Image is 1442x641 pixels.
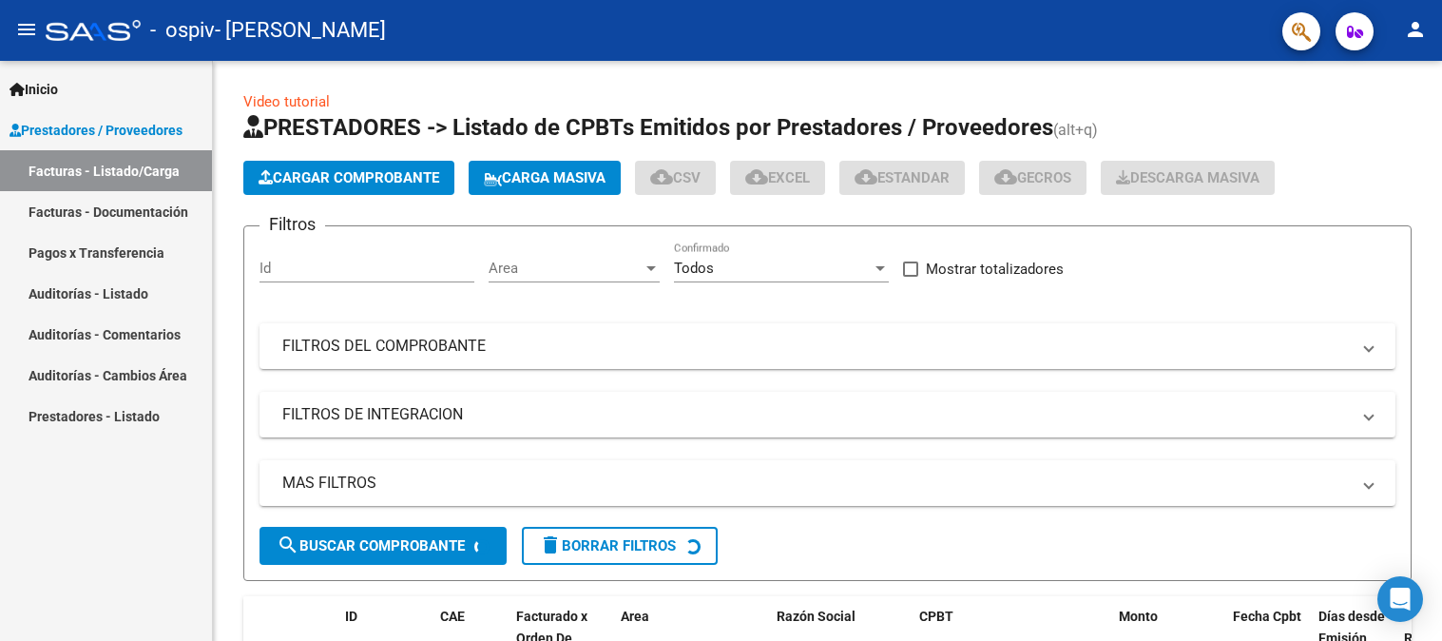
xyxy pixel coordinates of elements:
mat-icon: cloud_download [650,165,673,188]
mat-icon: person [1404,18,1427,41]
span: Prestadores / Proveedores [10,120,183,141]
span: Buscar Comprobante [277,537,465,554]
span: Inicio [10,79,58,100]
span: Estandar [855,169,950,186]
div: Open Intercom Messenger [1377,576,1423,622]
span: - ospiv [150,10,215,51]
a: Video tutorial [243,93,330,110]
span: Gecros [994,169,1071,186]
span: Mostrar totalizadores [926,258,1064,281]
mat-icon: cloud_download [855,165,877,188]
span: CPBT [919,609,953,624]
app-download-masive: Descarga masiva de comprobantes (adjuntos) [1101,161,1275,195]
span: Monto [1119,609,1158,624]
button: Buscar Comprobante [260,527,507,565]
span: Descarga Masiva [1116,169,1259,186]
mat-icon: menu [15,18,38,41]
button: EXCEL [730,161,825,195]
button: Descarga Masiva [1101,161,1275,195]
mat-icon: search [277,534,299,556]
span: CAE [440,609,465,624]
mat-expansion-panel-header: MAS FILTROS [260,460,1395,506]
button: Cargar Comprobante [243,161,454,195]
mat-icon: cloud_download [994,165,1017,188]
span: PRESTADORES -> Listado de CPBTs Emitidos por Prestadores / Proveedores [243,114,1053,141]
span: Todos [674,260,714,277]
mat-expansion-panel-header: FILTROS DE INTEGRACION [260,392,1395,437]
mat-panel-title: MAS FILTROS [282,473,1350,494]
span: Area [621,609,649,624]
span: Area [489,260,643,277]
mat-panel-title: FILTROS DE INTEGRACION [282,404,1350,425]
span: Cargar Comprobante [259,169,439,186]
mat-icon: cloud_download [745,165,768,188]
mat-expansion-panel-header: FILTROS DEL COMPROBANTE [260,323,1395,369]
button: Estandar [839,161,965,195]
button: CSV [635,161,716,195]
span: Razón Social [777,609,856,624]
span: Carga Masiva [484,169,606,186]
span: CSV [650,169,701,186]
button: Gecros [979,161,1086,195]
span: Fecha Cpbt [1233,609,1301,624]
button: Carga Masiva [469,161,621,195]
span: EXCEL [745,169,810,186]
span: - [PERSON_NAME] [215,10,386,51]
mat-panel-title: FILTROS DEL COMPROBANTE [282,336,1350,357]
span: ID [345,609,357,624]
span: (alt+q) [1053,121,1098,139]
button: Borrar Filtros [522,527,718,565]
h3: Filtros [260,211,325,238]
mat-icon: delete [539,534,562,556]
span: Borrar Filtros [539,537,676,554]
